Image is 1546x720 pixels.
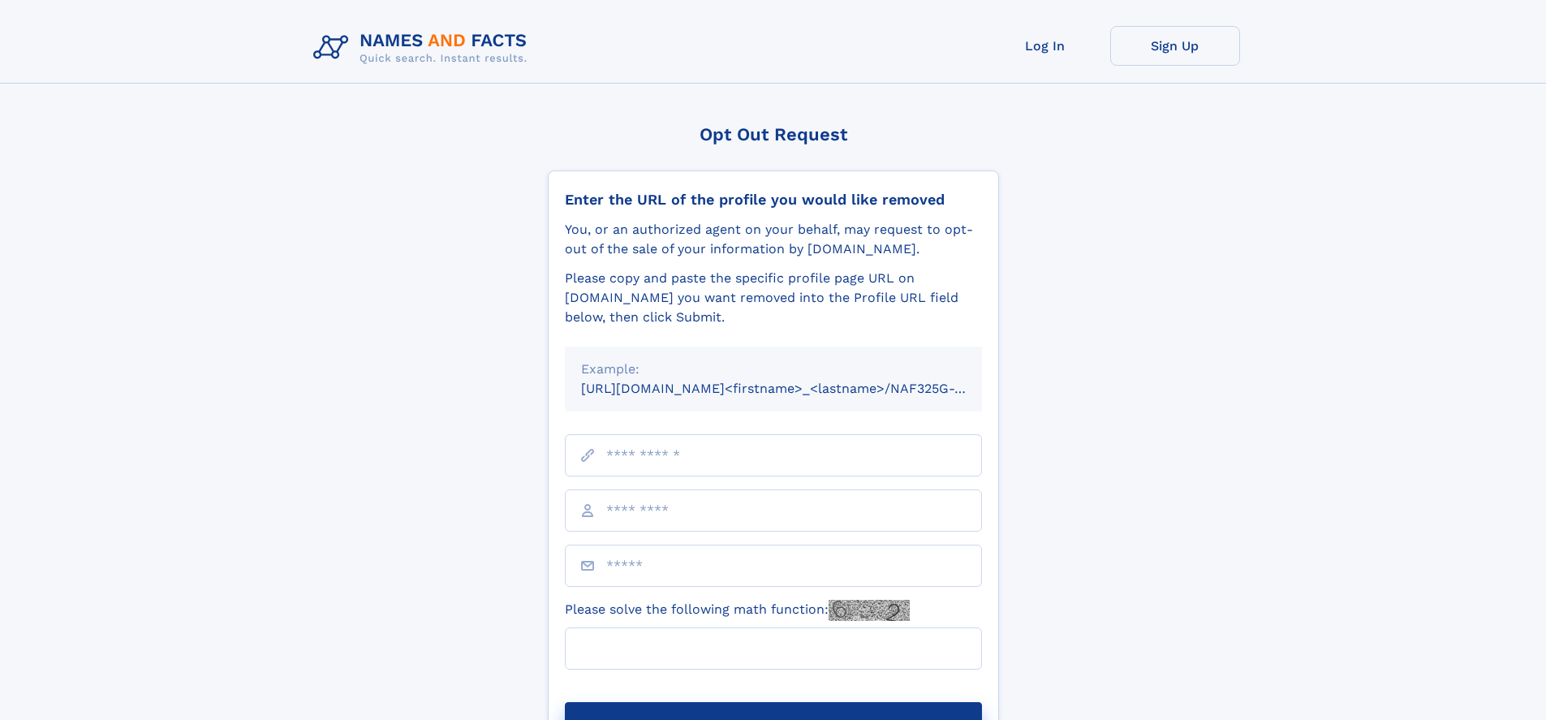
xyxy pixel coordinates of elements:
[565,220,982,259] div: You, or an authorized agent on your behalf, may request to opt-out of the sale of your informatio...
[565,269,982,327] div: Please copy and paste the specific profile page URL on [DOMAIN_NAME] you want removed into the Pr...
[565,191,982,209] div: Enter the URL of the profile you would like removed
[1110,26,1240,66] a: Sign Up
[548,124,999,144] div: Opt Out Request
[581,360,966,379] div: Example:
[980,26,1110,66] a: Log In
[307,26,540,70] img: Logo Names and Facts
[565,600,910,621] label: Please solve the following math function:
[581,381,1013,396] small: [URL][DOMAIN_NAME]<firstname>_<lastname>/NAF325G-xxxxxxxx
